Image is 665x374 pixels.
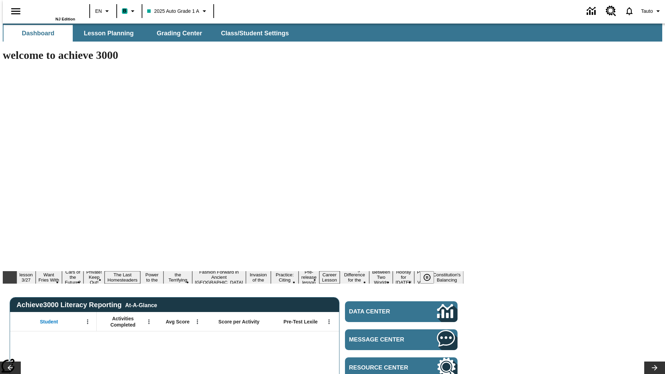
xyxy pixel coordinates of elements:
[299,268,319,286] button: Slide 11 Pre-release lesson
[62,268,83,286] button: Slide 3 Cars of the Future?
[17,301,157,309] span: Achieve3000 Literacy Reporting
[92,5,114,17] button: Language: EN, Select a language
[215,25,294,42] button: Class/Student Settings
[414,268,430,286] button: Slide 16 Point of View
[144,5,211,17] button: Class: 2025 Auto Grade 1 A, Select your class
[84,29,134,37] span: Lesson Planning
[40,319,58,325] span: Student
[6,1,26,21] button: Open side menu
[17,266,36,289] button: Slide 1 Test lesson 3/27 en
[144,317,154,327] button: Open Menu
[36,266,62,289] button: Slide 2 Do You Want Fries With That?
[583,2,602,21] a: Data Center
[192,317,203,327] button: Open Menu
[82,317,93,327] button: Open Menu
[324,317,334,327] button: Open Menu
[22,29,54,37] span: Dashboard
[55,17,75,21] span: NJ Edition
[157,29,202,37] span: Grading Center
[74,25,143,42] button: Lesson Planning
[3,25,73,42] button: Dashboard
[105,271,140,284] button: Slide 5 The Last Homesteaders
[163,266,192,289] button: Slide 7 Attack of the Terrifying Tomatoes
[644,362,665,374] button: Lesson carousel, Next
[284,319,318,325] span: Pre-Test Lexile
[340,266,370,289] button: Slide 13 Making a Difference for the Planet
[430,266,463,289] button: Slide 17 The Constitution's Balancing Act
[119,5,140,17] button: Boost Class color is teal. Change class color
[30,2,75,21] div: Home
[271,266,299,289] button: Slide 10 Mixed Practice: Citing Evidence
[123,7,126,15] span: B
[125,301,157,309] div: At-A-Glance
[393,268,414,286] button: Slide 15 Hooray for Constitution Day!
[83,268,105,286] button: Slide 4 Private! Keep Out!
[349,364,416,371] span: Resource Center
[166,319,189,325] span: Avg Score
[219,319,260,325] span: Score per Activity
[147,8,199,15] span: 2025 Auto Grade 1 A
[95,8,102,15] span: EN
[246,266,271,289] button: Slide 9 The Invasion of the Free CD
[620,2,638,20] a: Notifications
[145,25,214,42] button: Grading Center
[140,266,163,289] button: Slide 6 Solar Power to the People
[3,25,295,42] div: SubNavbar
[30,3,75,17] a: Home
[349,336,416,343] span: Message Center
[221,29,289,37] span: Class/Student Settings
[3,49,463,62] h1: welcome to achieve 3000
[100,315,146,328] span: Activities Completed
[3,24,662,42] div: SubNavbar
[638,5,665,17] button: Profile/Settings
[345,301,458,322] a: Data Center
[420,271,441,284] div: Pause
[420,271,434,284] button: Pause
[319,271,340,284] button: Slide 12 Career Lesson
[192,268,246,286] button: Slide 8 Fashion Forward in Ancient Rome
[602,2,620,20] a: Resource Center, Will open in new tab
[369,268,393,286] button: Slide 14 Between Two Worlds
[345,329,458,350] a: Message Center
[349,308,414,315] span: Data Center
[641,8,653,15] span: Tauto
